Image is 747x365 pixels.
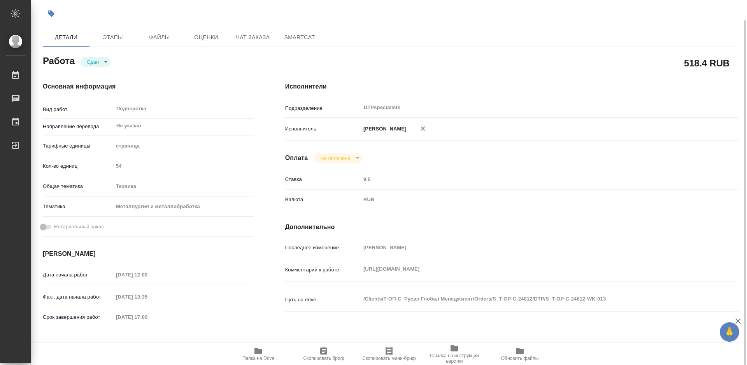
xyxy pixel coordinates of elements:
input: Пустое поле [361,242,701,253]
div: Сдан [81,57,110,67]
button: Скопировать мини-бриф [356,343,422,365]
p: Комментарий к работе [285,266,361,274]
textarea: [URL][DOMAIN_NAME] [361,262,701,276]
p: Валюта [285,196,361,203]
span: Нотариальный заказ [54,223,103,231]
span: SmartCat [281,33,318,42]
p: Исполнитель [285,125,361,133]
p: Ставка [285,176,361,183]
input: Пустое поле [113,291,181,302]
p: Вид работ [43,106,113,113]
button: Обновить файлы [487,343,552,365]
span: Оценки [188,33,225,42]
p: Срок завершения работ [43,313,113,321]
p: Тарифные единицы [43,142,113,150]
button: Удалить исполнителя [414,120,431,137]
h2: Работа [43,53,75,67]
h4: Оплата [285,153,308,163]
textarea: /Clients/Т-ОП-С_Русал Глобал Менеджмент/Orders/S_T-OP-C-24812/DTP/S_T-OP-C-24812-WK-013 [361,292,701,306]
p: [PERSON_NAME] [361,125,407,133]
h4: Основная информация [43,82,254,91]
span: Ссылка на инструкции верстки [426,353,482,364]
p: Путь на drive [285,296,361,304]
span: Чат заказа [234,33,272,42]
div: Сдан [314,153,362,163]
p: Направление перевода [43,123,113,130]
input: Пустое поле [113,160,254,172]
h4: Дополнительно [285,222,738,232]
span: 🙏 [723,324,736,340]
h2: 518.4 RUB [684,56,729,70]
div: Техника [113,180,254,193]
div: Металлургия и металлобработка [113,200,254,213]
button: Папка на Drive [226,343,291,365]
button: Добавить тэг [43,5,60,22]
p: Тематика [43,203,113,210]
button: Ссылка на инструкции верстки [422,343,487,365]
input: Пустое поле [113,269,181,280]
span: Обновить файлы [501,356,539,361]
div: RUB [361,193,701,206]
input: Пустое поле [113,341,181,353]
button: Сдан [84,59,101,65]
button: 🙏 [720,322,739,342]
p: Кол-во единиц [43,162,113,170]
button: Не оплачена [318,155,352,162]
h4: [PERSON_NAME] [43,249,254,259]
span: Детали [47,33,85,42]
p: Факт. дата начала работ [43,293,113,301]
p: Последнее изменение [285,244,361,252]
span: Файлы [141,33,178,42]
input: Пустое поле [361,174,701,185]
p: Подразделение [285,104,361,112]
span: Скопировать мини-бриф [362,356,416,361]
div: страница [113,139,254,153]
span: Этапы [94,33,132,42]
h4: Исполнители [285,82,738,91]
p: Дата начала работ [43,271,113,279]
p: Общая тематика [43,182,113,190]
input: Пустое поле [113,311,181,323]
span: Папка на Drive [242,356,274,361]
span: Скопировать бриф [303,356,344,361]
button: Скопировать бриф [291,343,356,365]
